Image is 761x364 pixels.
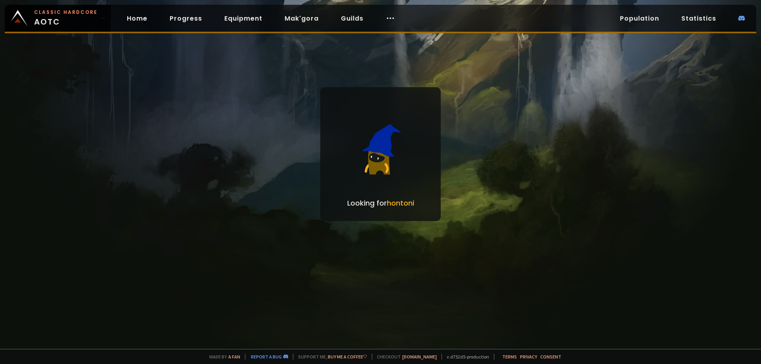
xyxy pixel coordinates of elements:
a: Privacy [520,354,537,360]
span: hontoni [387,198,414,208]
a: [DOMAIN_NAME] [402,354,437,360]
span: v. d752d5 - production [442,354,489,360]
a: Classic HardcoreAOTC [5,5,111,32]
a: Equipment [218,10,269,27]
a: Population [614,10,665,27]
p: Looking for [347,198,414,208]
small: Classic Hardcore [34,9,98,16]
span: AOTC [34,9,98,28]
a: Mak'gora [278,10,325,27]
span: Made by [205,354,240,360]
a: Progress [163,10,208,27]
a: Guilds [335,10,370,27]
a: a fan [228,354,240,360]
span: Support me, [293,354,367,360]
a: Consent [540,354,561,360]
a: Report a bug [251,354,282,360]
a: Statistics [675,10,723,27]
a: Home [120,10,154,27]
a: Buy me a coffee [328,354,367,360]
span: Checkout [372,354,437,360]
a: Terms [502,354,517,360]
